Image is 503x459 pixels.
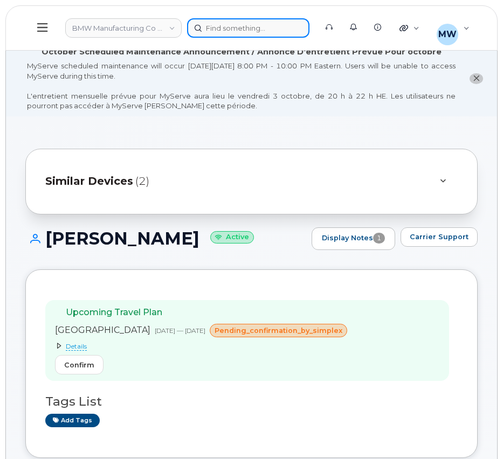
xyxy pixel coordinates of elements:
[210,231,254,244] small: Active
[470,73,483,85] button: close notification
[456,412,495,451] iframe: Messenger Launcher
[55,355,104,374] button: Confirm
[42,46,442,58] div: October Scheduled Maintenance Announcement / Annonce D'entretient Prévue Pour octobre
[401,227,478,247] button: Carrier Support
[55,325,150,335] span: [GEOGRAPHIC_DATA]
[25,229,306,248] h1: [PERSON_NAME]
[27,61,456,111] div: MyServe scheduled maintenance will occur [DATE][DATE] 8:00 PM - 10:00 PM Eastern. Users will be u...
[410,232,468,242] span: Carrier Support
[45,414,100,427] a: Add tags
[135,173,149,189] span: (2)
[64,360,94,370] span: Confirm
[215,325,342,336] span: pending_confirmation_by_simplex
[45,173,133,189] span: Similar Devices
[155,326,205,335] span: [DATE] — [DATE]
[373,233,385,244] span: 1
[66,342,87,351] span: Details
[45,395,458,408] h3: Tags List
[66,307,162,317] span: Upcoming Travel Plan
[312,227,395,250] a: Display Notes1
[55,342,352,351] summary: Details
